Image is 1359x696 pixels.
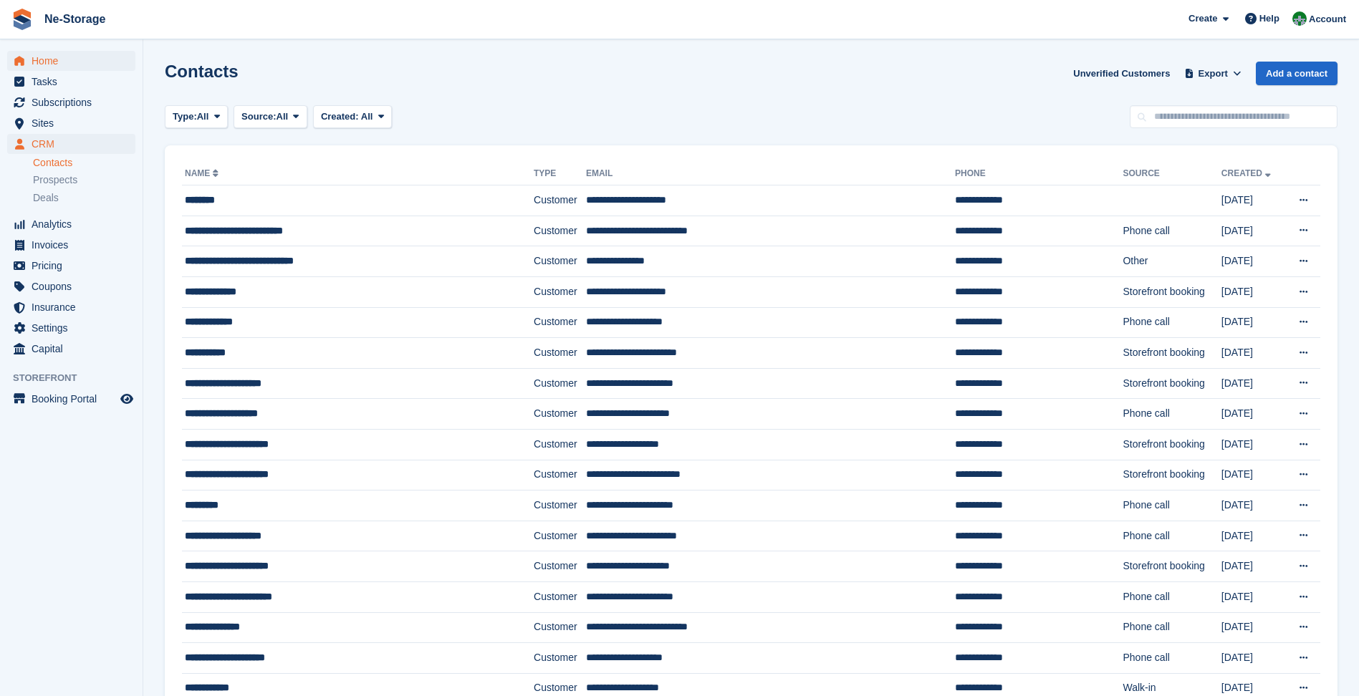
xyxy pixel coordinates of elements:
a: Unverified Customers [1067,62,1176,85]
td: Phone call [1123,490,1221,521]
span: Deals [33,191,59,205]
td: Storefront booking [1123,429,1221,460]
span: Storefront [13,371,143,385]
td: [DATE] [1221,399,1284,430]
a: menu [7,318,135,338]
td: Customer [534,612,586,643]
td: [DATE] [1221,490,1284,521]
span: Sites [32,113,117,133]
button: Created: All [313,105,392,129]
span: Capital [32,339,117,359]
td: Customer [534,276,586,307]
td: Customer [534,338,586,369]
td: Customer [534,307,586,338]
button: Source: All [234,105,307,129]
td: [DATE] [1221,612,1284,643]
a: Ne-Storage [39,7,111,31]
td: [DATE] [1221,276,1284,307]
td: Phone call [1123,399,1221,430]
td: [DATE] [1221,338,1284,369]
td: [DATE] [1221,551,1284,582]
a: menu [7,276,135,296]
span: All [197,110,209,124]
td: [DATE] [1221,643,1284,674]
span: Invoices [32,235,117,255]
td: Customer [534,521,586,551]
td: Storefront booking [1123,460,1221,490]
a: menu [7,72,135,92]
img: stora-icon-8386f47178a22dfd0bd8f6a31ec36ba5ce8667c1dd55bd0f319d3a0aa187defe.svg [11,9,33,30]
th: Source [1123,163,1221,185]
a: Preview store [118,390,135,407]
span: Home [32,51,117,71]
td: Phone call [1123,307,1221,338]
td: Storefront booking [1123,551,1221,582]
td: [DATE] [1221,581,1284,612]
span: Coupons [32,276,117,296]
a: Deals [33,190,135,206]
a: menu [7,256,135,276]
a: Prospects [33,173,135,188]
td: Customer [534,581,586,612]
span: CRM [32,134,117,154]
td: [DATE] [1221,368,1284,399]
a: menu [7,339,135,359]
td: Storefront booking [1123,276,1221,307]
a: menu [7,297,135,317]
td: [DATE] [1221,246,1284,277]
td: Customer [534,490,586,521]
a: Contacts [33,156,135,170]
span: Source: [241,110,276,124]
span: Booking Portal [32,389,117,409]
td: Customer [534,429,586,460]
a: menu [7,51,135,71]
td: Customer [534,399,586,430]
td: Customer [534,551,586,582]
a: menu [7,92,135,112]
span: Export [1199,67,1228,81]
span: Tasks [32,72,117,92]
td: [DATE] [1221,216,1284,246]
td: Phone call [1123,216,1221,246]
span: Analytics [32,214,117,234]
td: [DATE] [1221,521,1284,551]
td: Customer [534,643,586,674]
td: Customer [534,216,586,246]
td: [DATE] [1221,460,1284,490]
h1: Contacts [165,62,239,81]
a: Created [1221,168,1274,178]
span: Created: [321,111,359,122]
span: Subscriptions [32,92,117,112]
td: [DATE] [1221,185,1284,216]
span: Help [1259,11,1279,26]
a: menu [7,389,135,409]
td: Other [1123,246,1221,277]
th: Type [534,163,586,185]
a: menu [7,113,135,133]
span: Pricing [32,256,117,276]
a: menu [7,235,135,255]
td: Phone call [1123,612,1221,643]
td: Customer [534,460,586,490]
img: Charlotte Nesbitt [1292,11,1307,26]
span: All [277,110,289,124]
button: Export [1181,62,1244,85]
button: Type: All [165,105,228,129]
td: Customer [534,246,586,277]
td: Phone call [1123,521,1221,551]
span: Create [1188,11,1217,26]
th: Email [586,163,955,185]
span: Account [1309,12,1346,26]
span: Prospects [33,173,77,187]
td: Storefront booking [1123,368,1221,399]
a: Name [185,168,221,178]
td: Customer [534,368,586,399]
td: Phone call [1123,643,1221,674]
a: Add a contact [1256,62,1338,85]
span: All [361,111,373,122]
span: Settings [32,318,117,338]
a: menu [7,134,135,154]
td: Phone call [1123,581,1221,612]
td: [DATE] [1221,429,1284,460]
td: Customer [534,185,586,216]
